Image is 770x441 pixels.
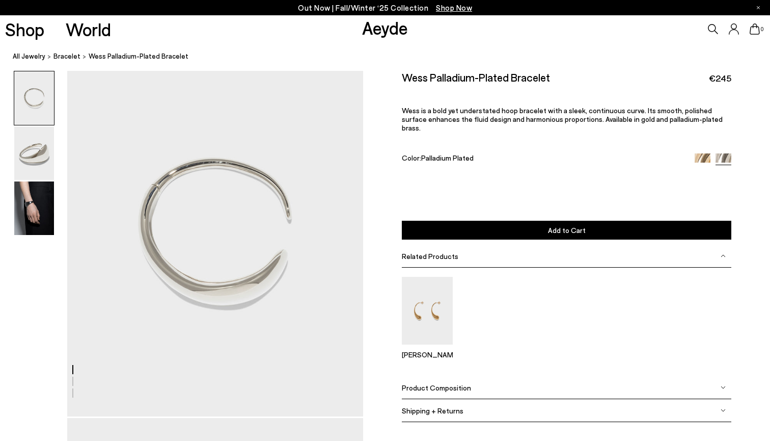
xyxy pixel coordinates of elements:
a: Ravi 18kt Gold-Plated Earrings [PERSON_NAME] [402,338,453,359]
img: Wess Palladium-Plated Bracelet - Image 2 [14,126,54,180]
img: svg%3E [721,385,726,390]
p: Out Now | Fall/Winter ‘25 Collection [298,2,472,14]
span: €245 [709,72,731,85]
a: Shop [5,20,44,38]
img: Wess Palladium-Plated Bracelet - Image 1 [14,71,54,125]
span: Related Products [402,252,458,261]
span: Add to Cart [548,226,586,235]
a: World [66,20,111,38]
div: Color: [402,153,684,165]
span: Palladium Plated [421,153,474,162]
span: Shipping + Returns [402,406,463,415]
span: Navigate to /collections/new-in [436,3,472,12]
img: svg%3E [721,253,726,258]
a: bracelet [53,51,80,62]
img: Ravi 18kt Gold-Plated Earrings [402,277,453,345]
h2: Wess Palladium-Plated Bracelet [402,71,550,84]
a: All Jewelry [13,51,45,62]
img: Wess Palladium-Plated Bracelet - Image 3 [14,181,54,235]
a: Aeyde [362,17,408,38]
p: [PERSON_NAME] [402,350,453,359]
nav: breadcrumb [13,43,770,71]
span: Product Composition [402,383,471,392]
img: svg%3E [721,408,726,413]
button: Add to Cart [402,221,732,240]
span: bracelet [53,52,80,60]
span: 0 [760,27,765,32]
span: Wess Palladium-Plated Bracelet [89,51,188,62]
p: Wess is a bold yet understated hoop bracelet with a sleek, continuous curve. Its smooth, polished... [402,106,732,132]
a: 0 [750,23,760,35]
